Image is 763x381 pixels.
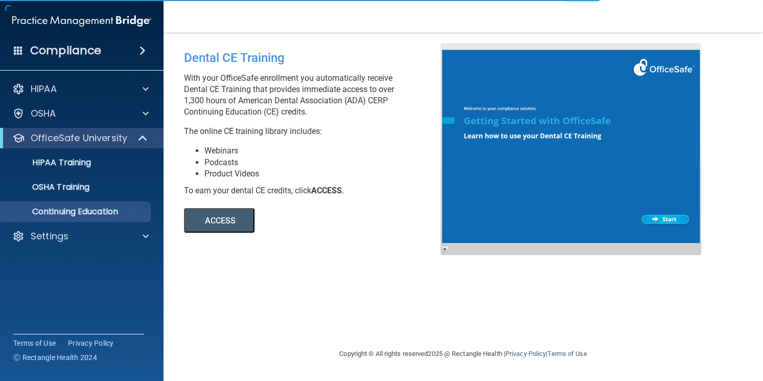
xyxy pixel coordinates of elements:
div: Dental CE Training [184,43,448,73]
a: ACCESS [184,217,464,225]
a: OSHA [12,107,149,120]
li: Webinars [204,145,448,156]
a: Privacy Policy [68,338,114,348]
a: OfficeSafe University [12,132,148,144]
a: Privacy Policy [505,350,546,357]
div: Copyright © All rights reserved 2025 @ Rectangle Health | | [277,338,650,370]
li: Product Videos [204,168,448,180]
span: Ⓒ Rectangle Health 2024 [13,352,97,363]
a: Terms of Use [13,338,56,348]
a: Terms of Use [547,350,587,357]
p: OSHA [31,107,56,120]
h4: Compliance [30,43,101,58]
li: Podcasts [204,157,448,168]
p: Settings [31,230,68,242]
p: HIPAA Training [7,158,91,168]
b: ACCESS [311,186,342,195]
p: With your OfficeSafe enrollment you automatically receive Dental CE Training that provides immedi... [184,73,448,118]
a: HIPAA [12,83,149,95]
p: OfficeSafe University [31,132,127,144]
p: The online CE training library includes: [184,126,448,137]
div: To earn your dental CE credits, click . [184,185,448,196]
p: OSHA Training [7,182,89,192]
p: Continuing Education [7,207,146,217]
img: PMB logo [12,11,151,31]
a: Settings [12,230,149,242]
p: HIPAA [31,83,57,95]
button: ACCESS [184,208,255,233]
